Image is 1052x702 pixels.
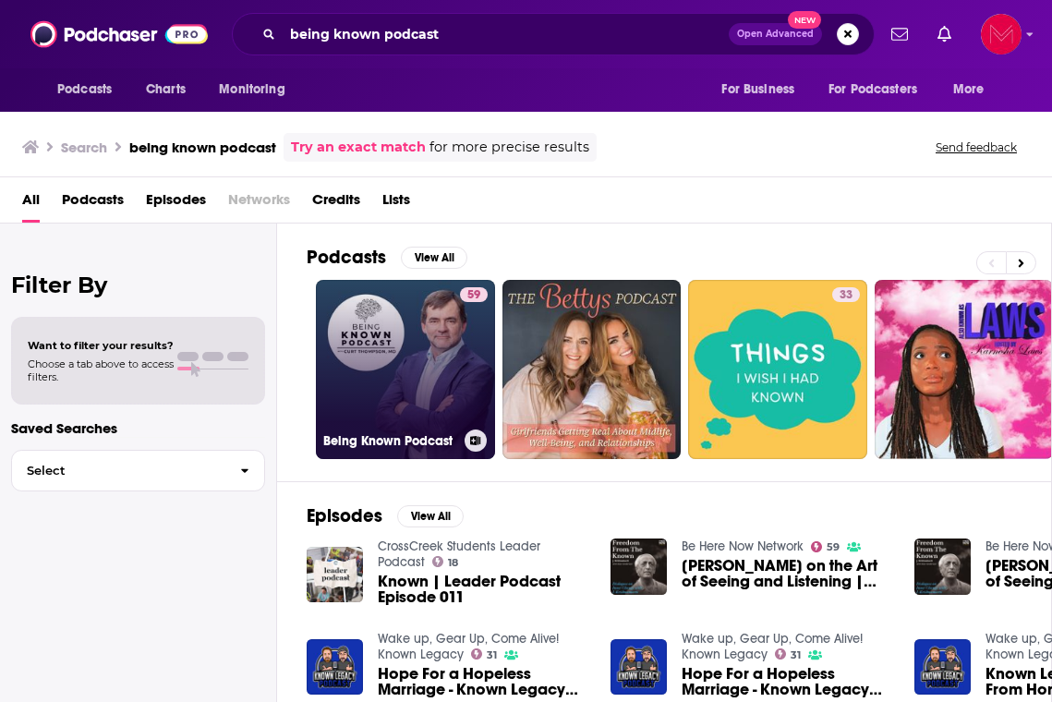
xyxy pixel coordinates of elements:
[737,30,814,39] span: Open Advanced
[914,539,971,595] img: J. Krishnamurti on the Art of Seeing and Listening | Freedom from the Known Podcast Ep. 10
[914,639,971,696] img: Known Legacy Podcast - From Homelessness to Hope - Interview with David
[307,547,363,603] img: Known | Leader Podcast Episode 011
[30,17,208,52] img: Podchaser - Follow, Share and Rate Podcasts
[22,185,40,223] a: All
[981,14,1022,54] button: Show profile menu
[307,246,467,269] a: PodcastsView All
[429,137,589,158] span: for more precise results
[811,541,840,552] a: 59
[930,139,1022,155] button: Send feedback
[323,433,457,449] h3: Being Known Podcast
[884,18,915,50] a: Show notifications dropdown
[312,185,360,223] a: Credits
[307,639,363,696] img: Hope For a Hopeless Marriage - Known Legacy Podcast
[471,648,498,660] a: 31
[378,539,540,570] a: CrossCreek Students Leader Podcast
[827,543,840,551] span: 59
[791,651,801,660] span: 31
[307,504,382,527] h2: Episodes
[283,19,729,49] input: Search podcasts, credits, & more...
[682,558,892,589] span: [PERSON_NAME] on the Art of Seeing and Listening | Freedom from the Known Podcast Ep. 10
[382,185,410,223] a: Lists
[953,77,985,103] span: More
[981,14,1022,54] img: User Profile
[682,539,804,554] a: Be Here Now Network
[688,280,867,459] a: 33
[11,419,265,437] p: Saved Searches
[611,539,667,595] img: J. Krishnamurti on the Art of Seeing and Listening | Freedom from the Known Podcast Ep. 10
[432,556,459,567] a: 18
[12,465,225,477] span: Select
[611,639,667,696] img: Hope For a Hopeless Marriage - Known Legacy Podcast
[828,77,917,103] span: For Podcasters
[134,72,197,107] a: Charts
[316,280,495,459] a: 59Being Known Podcast
[397,505,464,527] button: View All
[930,18,959,50] a: Show notifications dropdown
[11,272,265,298] h2: Filter By
[57,77,112,103] span: Podcasts
[206,72,308,107] button: open menu
[460,287,488,302] a: 59
[232,13,875,55] div: Search podcasts, credits, & more...
[682,631,863,662] a: Wake up, Gear Up, Come Alive! Known Legacy
[816,72,944,107] button: open menu
[228,185,290,223] span: Networks
[307,246,386,269] h2: Podcasts
[62,185,124,223] a: Podcasts
[467,286,480,305] span: 59
[775,648,802,660] a: 31
[378,631,559,662] a: Wake up, Gear Up, Come Alive! Known Legacy
[682,666,892,697] a: Hope For a Hopeless Marriage - Known Legacy Podcast
[487,651,497,660] span: 31
[729,23,822,45] button: Open AdvancedNew
[840,286,852,305] span: 33
[708,72,817,107] button: open menu
[721,77,794,103] span: For Business
[61,139,107,156] h3: Search
[146,185,206,223] a: Episodes
[378,574,588,605] a: Known | Leader Podcast Episode 011
[832,287,860,302] a: 33
[129,139,276,156] h3: being known podcast
[788,11,821,29] span: New
[11,450,265,491] button: Select
[940,72,1008,107] button: open menu
[981,14,1022,54] span: Logged in as Pamelamcclure
[291,137,426,158] a: Try an exact match
[401,247,467,269] button: View All
[146,77,186,103] span: Charts
[307,504,464,527] a: EpisodesView All
[378,666,588,697] a: Hope For a Hopeless Marriage - Known Legacy Podcast
[448,559,458,567] span: 18
[219,77,284,103] span: Monitoring
[28,357,174,383] span: Choose a tab above to access filters.
[682,558,892,589] a: J. Krishnamurti on the Art of Seeing and Listening | Freedom from the Known Podcast Ep. 10
[28,339,174,352] span: Want to filter your results?
[44,72,136,107] button: open menu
